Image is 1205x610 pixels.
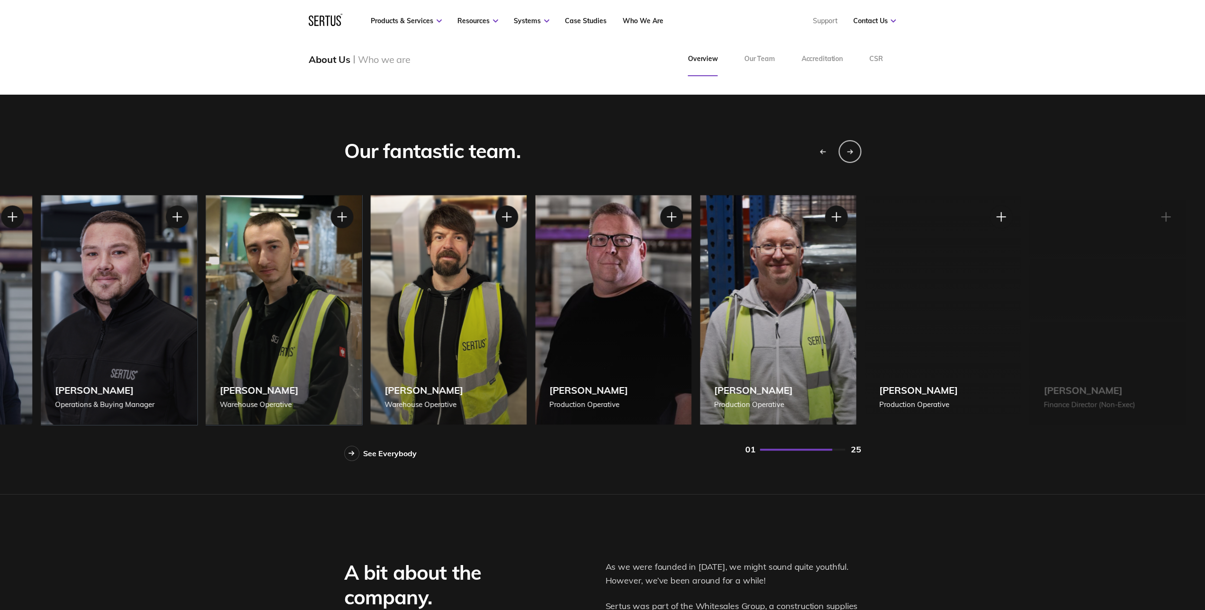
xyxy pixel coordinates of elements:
[220,399,298,410] div: Warehouse Operative
[514,17,549,25] a: Systems
[853,17,896,25] a: Contact Us
[549,384,628,396] div: [PERSON_NAME]
[344,446,417,461] a: See Everybody
[839,140,861,163] div: Next slide
[856,42,896,76] a: CSR
[384,384,463,396] div: [PERSON_NAME]
[55,384,154,396] div: [PERSON_NAME]
[358,53,411,65] div: Who we are
[714,384,793,396] div: [PERSON_NAME]
[1044,399,1135,410] div: Finance Director (Non-Exec)
[1035,500,1205,610] iframe: Chat Widget
[622,17,663,25] a: Who We Are
[344,560,534,610] div: A bit about the company.
[1035,500,1205,610] div: Widżet czatu
[714,399,793,410] div: Production Operative
[55,399,154,410] div: Operations & Buying Manager
[879,399,957,410] div: Production Operative
[606,560,861,588] p: As we were founded in [DATE], we might sound quite youthful. However, we’ve been around for a while!
[731,42,788,76] a: Our Team
[788,42,856,76] a: Accreditation
[549,399,628,410] div: Production Operative
[384,399,463,410] div: Warehouse Operative
[371,17,442,25] a: Products & Services
[879,384,957,396] div: [PERSON_NAME]
[851,444,861,455] div: 25
[1044,384,1135,396] div: [PERSON_NAME]
[565,17,607,25] a: Case Studies
[220,384,298,396] div: [PERSON_NAME]
[812,17,837,25] a: Support
[745,444,755,455] div: 01
[363,449,417,458] div: See Everybody
[457,17,498,25] a: Resources
[309,53,350,65] div: About Us
[811,140,834,163] div: Previous slide
[344,139,521,164] div: Our fantastic team.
